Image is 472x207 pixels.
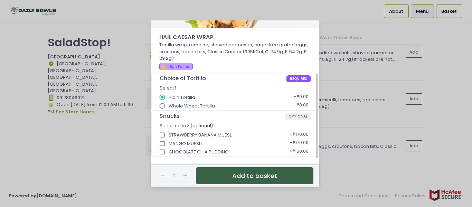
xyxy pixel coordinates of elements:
[160,123,213,129] span: Select up to 3 (optional)
[159,41,311,62] p: Tortilla wrap, romaine, shaved parmesan, cage-free grated eggs, croutons, bacon bits, Classic Cae...
[161,63,166,70] span: 💪
[160,75,286,82] span: Choice of Tortilla
[291,100,311,113] div: + ₱0.00
[169,103,215,110] span: Whole Wheat Tortilla
[287,129,311,142] div: + ₱170.00
[287,137,311,150] div: + ₱170.00
[287,145,311,159] div: + ₱160.00
[286,75,311,82] span: REQUIRED
[169,94,195,101] span: Plain Tortilla
[285,113,311,120] span: OPTIONAL
[159,33,273,41] span: HAIL CAESAR WRAP
[168,64,190,69] span: High Protein
[196,167,313,184] button: Add to basket
[291,91,311,104] div: + ₱0.00
[160,113,285,119] span: Snacks
[160,85,176,91] span: Select 1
